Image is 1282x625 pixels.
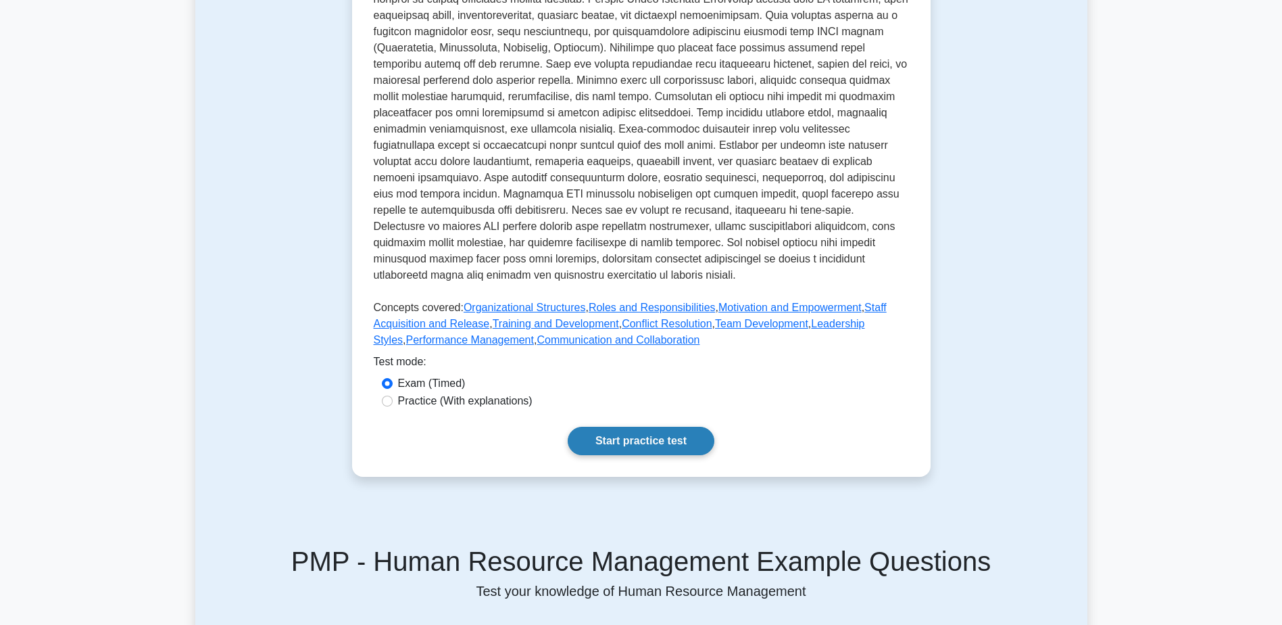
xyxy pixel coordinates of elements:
p: Concepts covered: , , , , , , , , , [374,300,909,354]
a: Organizational Structures [464,302,586,313]
a: Performance Management [406,334,534,346]
a: Start practice test [568,427,714,455]
h5: PMP - Human Resource Management Example Questions [212,545,1071,578]
a: Communication and Collaboration [537,334,699,346]
a: Leadership Styles [374,318,865,346]
a: Motivation and Empowerment [718,302,862,313]
p: Test your knowledge of Human Resource Management [212,583,1071,599]
div: Test mode: [374,354,909,375]
a: Conflict Resolution [622,318,712,329]
label: Practice (With explanations) [398,393,533,409]
a: Roles and Responsibilities [589,302,716,313]
a: Team Development [715,318,808,329]
label: Exam (Timed) [398,375,466,392]
a: Training and Development [493,318,619,329]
